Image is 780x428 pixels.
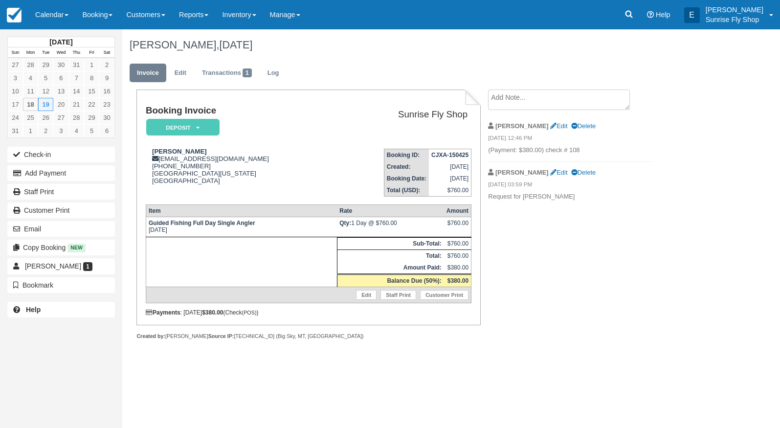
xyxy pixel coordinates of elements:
[384,161,429,173] th: Created:
[53,47,68,58] th: Wed
[152,148,207,155] strong: [PERSON_NAME]
[23,47,38,58] th: Mon
[243,68,252,77] span: 1
[69,111,84,124] a: 28
[7,277,115,293] button: Bookmark
[8,111,23,124] a: 24
[84,111,99,124] a: 29
[84,58,99,71] a: 1
[429,173,471,184] td: [DATE]
[84,85,99,98] a: 15
[219,39,252,51] span: [DATE]
[38,111,53,124] a: 26
[8,58,23,71] a: 27
[8,98,23,111] a: 17
[146,309,180,316] strong: Payments
[69,124,84,137] a: 4
[571,122,596,130] a: Delete
[429,161,471,173] td: [DATE]
[99,124,114,137] a: 6
[146,205,337,217] th: Item
[420,290,468,300] a: Customer Print
[384,149,429,161] th: Booking ID:
[38,98,53,111] a: 19
[202,309,223,316] strong: $380.00
[23,98,38,111] a: 18
[339,220,351,226] strong: Qty
[69,98,84,111] a: 21
[429,184,471,197] td: $760.00
[571,169,596,176] a: Delete
[488,180,653,191] em: [DATE] 03:59 PM
[53,124,68,137] a: 3
[130,39,700,51] h1: [PERSON_NAME],
[99,98,114,111] a: 23
[84,71,99,85] a: 8
[49,38,72,46] strong: [DATE]
[99,47,114,58] th: Sat
[38,85,53,98] a: 12
[684,7,700,23] div: E
[380,290,416,300] a: Staff Print
[7,203,115,218] a: Customer Print
[242,310,257,315] small: (POS)
[356,290,377,300] a: Edit
[447,277,468,284] strong: $380.00
[706,5,763,15] p: [PERSON_NAME]
[26,306,41,314] b: Help
[8,85,23,98] a: 10
[23,111,38,124] a: 25
[99,58,114,71] a: 2
[53,98,68,111] a: 20
[488,146,653,155] p: (Payment: $380.00) check # 108
[130,64,166,83] a: Invoice
[146,309,471,316] div: : [DATE] (Check )
[84,47,99,58] th: Fri
[167,64,194,83] a: Edit
[53,111,68,124] a: 27
[384,173,429,184] th: Booking Date:
[337,274,444,287] th: Balance Due (50%):
[647,11,654,18] i: Help
[8,124,23,137] a: 31
[7,258,115,274] a: [PERSON_NAME] 1
[488,134,653,145] em: [DATE] 12:46 PM
[260,64,287,83] a: Log
[8,47,23,58] th: Sun
[340,110,468,120] h2: Sunrise Fly Shop
[195,64,259,83] a: Transactions1
[7,8,22,23] img: checkfront-main-nav-mini-logo.png
[208,333,234,339] strong: Source IP:
[38,71,53,85] a: 5
[23,124,38,137] a: 1
[146,148,336,197] div: [EMAIL_ADDRESS][DOMAIN_NAME] [PHONE_NUMBER] [GEOGRAPHIC_DATA][US_STATE] [GEOGRAPHIC_DATA]
[136,333,480,340] div: [PERSON_NAME] [TECHNICAL_ID] (Big Sky, MT, [GEOGRAPHIC_DATA])
[550,169,567,176] a: Edit
[495,169,549,176] strong: [PERSON_NAME]
[7,165,115,181] button: Add Payment
[146,119,220,136] em: Deposit
[7,221,115,237] button: Email
[99,71,114,85] a: 9
[69,47,84,58] th: Thu
[7,184,115,200] a: Staff Print
[84,98,99,111] a: 22
[444,250,471,262] td: $760.00
[431,152,468,158] strong: CJXA-150425
[149,220,255,226] strong: Guided Fishing Full Day Single Angler
[444,262,471,274] td: $380.00
[38,58,53,71] a: 29
[706,15,763,24] p: Sunrise Fly Shop
[337,238,444,250] th: Sub-Total:
[53,85,68,98] a: 13
[146,106,336,116] h1: Booking Invoice
[23,85,38,98] a: 11
[146,217,337,237] td: [DATE]
[495,122,549,130] strong: [PERSON_NAME]
[446,220,468,234] div: $760.00
[488,192,653,202] p: Request for [PERSON_NAME]
[23,58,38,71] a: 28
[99,85,114,98] a: 16
[69,85,84,98] a: 14
[337,217,444,237] td: 1 Day @ $760.00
